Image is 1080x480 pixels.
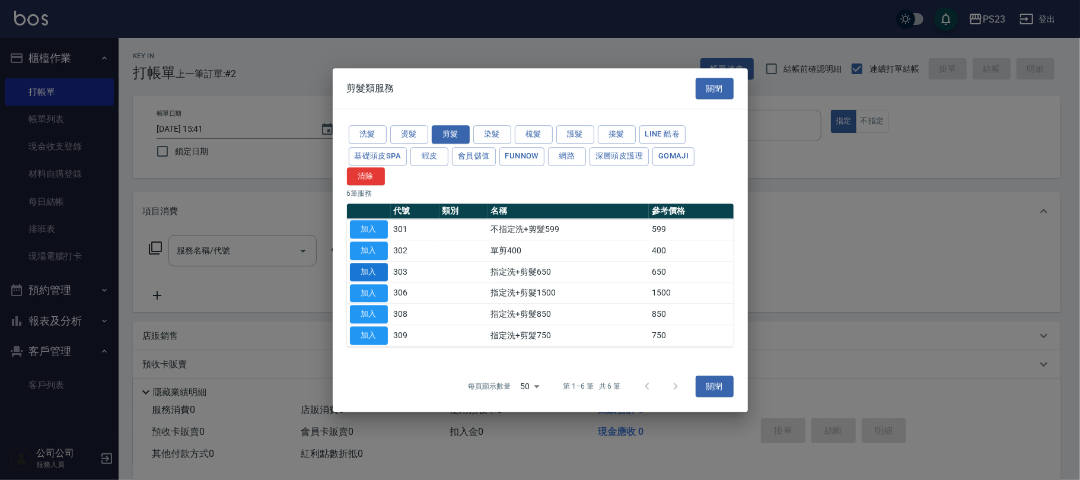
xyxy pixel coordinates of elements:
td: 309 [391,325,439,347]
td: 指定洗+剪髮850 [488,304,649,325]
button: 網路 [548,147,586,166]
td: 不指定洗+剪髮599 [488,219,649,240]
button: 深層頭皮護理 [590,147,649,166]
button: 護髮 [556,125,594,144]
td: 308 [391,304,439,325]
span: 剪髮類服務 [347,82,394,94]
button: 燙髮 [390,125,428,144]
button: 加入 [350,306,388,324]
p: 每頁顯示數量 [468,381,511,392]
button: 加入 [350,263,388,281]
button: 加入 [350,241,388,260]
td: 750 [649,325,733,347]
td: 850 [649,304,733,325]
button: 關閉 [696,78,734,100]
td: 306 [391,282,439,304]
td: 指定洗+剪髮1500 [488,282,649,304]
button: 加入 [350,221,388,239]
button: 洗髮 [349,125,387,144]
td: 指定洗+剪髮750 [488,325,649,347]
button: FUNNOW [499,147,544,166]
td: 302 [391,240,439,262]
button: 基礎頭皮SPA [349,147,407,166]
button: Gomaji [652,147,694,166]
td: 650 [649,262,733,283]
button: 蝦皮 [410,147,448,166]
td: 單剪400 [488,240,649,262]
button: LINE 酷卷 [639,125,686,144]
button: 加入 [350,284,388,303]
div: 50 [515,370,544,402]
th: 名稱 [488,204,649,220]
button: 染髮 [473,125,511,144]
button: 關閉 [696,376,734,398]
td: 301 [391,219,439,240]
td: 599 [649,219,733,240]
th: 參考價格 [649,204,733,220]
th: 類別 [439,204,488,220]
button: 會員儲值 [452,147,496,166]
td: 303 [391,262,439,283]
td: 400 [649,240,733,262]
button: 接髮 [598,125,636,144]
p: 6 筆服務 [347,189,734,199]
button: 梳髮 [515,125,553,144]
button: 剪髮 [432,125,470,144]
td: 指定洗+剪髮650 [488,262,649,283]
button: 加入 [350,326,388,345]
td: 1500 [649,282,733,304]
button: 清除 [347,167,385,186]
p: 第 1–6 筆 共 6 筆 [563,381,620,392]
th: 代號 [391,204,439,220]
